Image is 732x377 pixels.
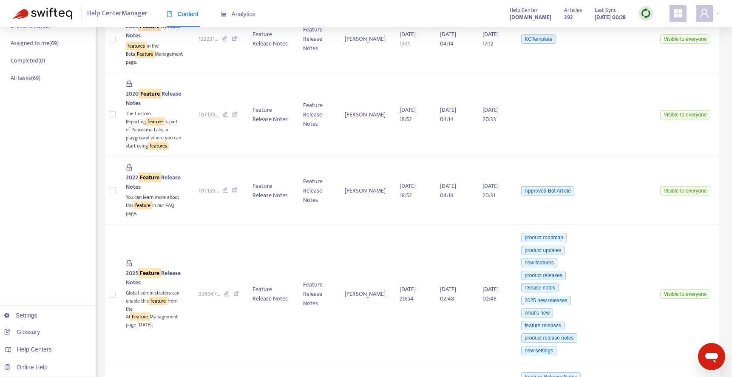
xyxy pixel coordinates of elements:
[11,21,50,30] p: Broken links ( 69 )
[521,283,559,292] span: release notes
[139,89,162,99] sqkw: Feature
[13,8,72,20] img: Swifteq
[440,105,456,124] span: [DATE] 04:14
[521,296,571,305] span: 2025 new releases
[126,268,181,287] span: 2025 Release Notes
[4,312,37,319] a: Settings
[521,233,567,242] span: product roadmap
[148,142,169,150] sqkw: features
[338,73,392,157] td: [PERSON_NAME]
[400,284,416,303] span: [DATE] 20:54
[199,289,220,299] span: 335647 ...
[126,21,181,40] span: 2023 Release Notes
[400,105,416,124] span: [DATE] 18:52
[482,181,499,200] span: [DATE] 20:31
[521,258,557,267] span: new features
[521,34,556,44] span: KCTemplate
[126,287,185,329] div: Global administrators can enable this from the AI Management page [DATE].
[660,110,710,119] span: Visible to everyone
[521,271,566,280] span: product releases
[246,6,296,73] td: Feature Release Notes
[521,246,565,255] span: product updates
[595,6,616,15] span: Last Sync
[698,343,725,370] iframe: Button to launch messaging window
[138,173,161,182] sqkw: Feature
[338,6,392,73] td: [PERSON_NAME]
[521,186,574,196] span: Approved Bot Article
[660,289,710,299] span: Visible to everyone
[126,173,181,192] span: 2022 Release Notes
[149,297,167,305] sqkw: feature
[4,329,40,335] a: Glossary
[133,201,152,210] sqkw: feature
[510,12,551,22] a: [DOMAIN_NAME]
[482,105,499,124] span: [DATE] 20:33
[595,13,626,22] strong: [DATE] 00:28
[4,364,48,371] a: Online Help
[199,186,219,196] span: 107139 ...
[11,56,45,65] p: Completed ( 0 )
[521,333,577,343] span: product release notes
[699,8,709,18] span: user
[440,181,456,200] span: [DATE] 04:14
[400,181,416,200] span: [DATE] 18:52
[138,268,161,278] sqkw: Feature
[521,346,556,355] span: new settings
[564,6,582,15] span: Articles
[296,73,338,157] td: Feature Release Notes
[296,157,338,224] td: Feature Release Notes
[221,11,227,17] span: area-chart
[126,40,185,66] div: in the Beta Management page.
[564,13,573,22] strong: 392
[199,34,218,44] span: 122231 ...
[400,29,416,48] span: [DATE] 17:11
[11,74,40,82] p: All tasks ( 69 )
[126,260,133,266] span: lock
[482,29,499,48] span: [DATE] 17:12
[167,11,173,17] span: book
[440,284,456,303] span: [DATE] 02:48
[126,164,133,171] span: lock
[338,157,392,224] td: [PERSON_NAME]
[135,50,155,58] sqkw: Feature
[126,192,185,217] div: You can learn more about this in our FAQ page.
[296,6,338,73] td: Feature Release Notes
[641,8,651,19] img: sync.dc5367851b00ba804db3.png
[510,6,538,15] span: Help Center
[246,73,296,157] td: Feature Release Notes
[440,29,456,48] span: [DATE] 04:14
[199,110,219,119] span: 107139 ...
[521,308,553,317] span: what's new
[246,225,296,364] td: Feature Release Notes
[296,225,338,364] td: Feature Release Notes
[146,117,165,126] sqkw: feature
[482,284,499,303] span: [DATE] 02:48
[660,186,710,196] span: Visible to everyone
[221,11,255,17] span: Analytics
[660,34,710,44] span: Visible to everyone
[130,312,150,321] sqkw: Feature
[11,39,59,48] p: Assigned to me ( 69 )
[126,108,185,150] div: The Custom Reporting is part of Panorama Labs, a playground where you can start using
[521,321,565,330] span: feature releases
[126,89,181,108] span: 2020 Release Notes
[338,225,392,364] td: [PERSON_NAME]
[126,42,147,50] sqkw: features
[510,13,551,22] strong: [DOMAIN_NAME]
[126,80,133,87] span: lock
[673,8,683,18] span: appstore
[87,6,148,22] span: Help Center Manager
[17,346,52,353] span: Help Centers
[167,11,199,17] span: Content
[246,157,296,224] td: Feature Release Notes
